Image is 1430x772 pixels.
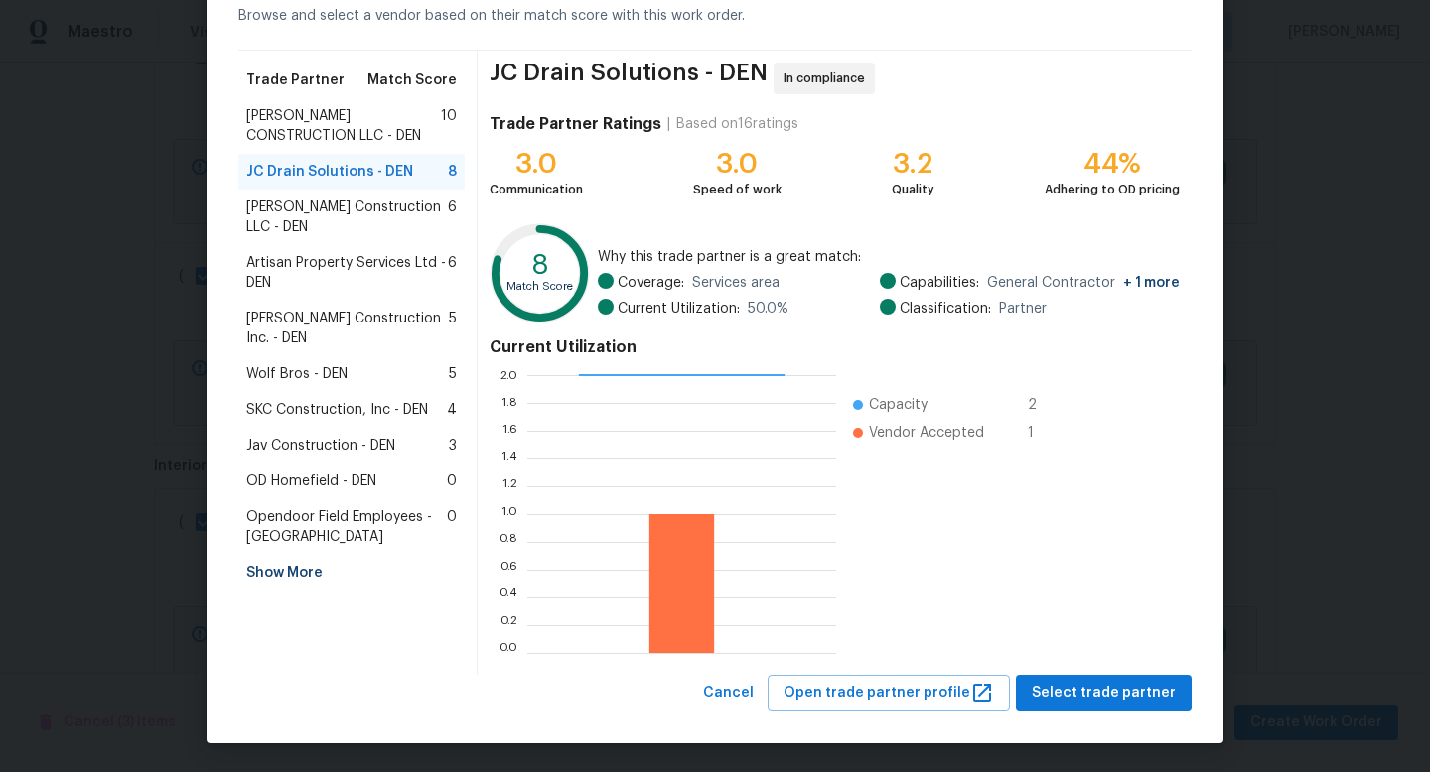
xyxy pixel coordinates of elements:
span: Artisan Property Services Ltd - DEN [246,253,448,293]
span: Jav Construction - DEN [246,436,395,455]
span: 0 [447,507,457,547]
span: General Contractor [987,273,1180,293]
text: 1.0 [501,508,517,520]
span: OD Homefield - DEN [246,471,376,491]
span: Select trade partner [1032,681,1176,706]
span: Current Utilization: [618,299,740,319]
button: Cancel [695,675,762,711]
span: Open trade partner profile [784,681,994,706]
span: Capabilities: [900,273,979,293]
span: 5 [449,364,457,384]
h4: Trade Partner Ratings [490,114,661,134]
span: Match Score [367,70,457,90]
h4: Current Utilization [490,337,1180,357]
span: [PERSON_NAME] CONSTRUCTION LLC - DEN [246,106,441,146]
span: [PERSON_NAME] Construction Inc. - DEN [246,309,449,348]
span: 0 [447,471,457,491]
div: 44% [1045,154,1180,174]
div: Communication [490,180,583,199]
span: Wolf Bros - DEN [246,364,348,384]
text: 0.2 [500,619,517,631]
span: Opendoor Field Employees - [GEOGRAPHIC_DATA] [246,507,447,547]
div: Quality [892,180,934,199]
text: 0.6 [500,564,517,576]
span: Vendor Accepted [869,423,984,443]
text: 1.4 [501,452,517,464]
span: SKC Construction, Inc - DEN [246,400,428,420]
div: Speed of work [693,180,782,199]
span: 5 [449,309,457,348]
span: JC Drain Solutions - DEN [246,162,413,182]
span: Capacity [869,395,928,415]
text: 0.8 [499,536,517,548]
span: 50.0 % [748,299,788,319]
span: 8 [448,162,457,182]
text: 0.4 [499,591,517,603]
text: Match Score [506,281,573,292]
text: 1.8 [501,397,517,409]
span: Services area [692,273,780,293]
span: 2 [1028,395,1060,415]
span: 6 [448,253,457,293]
span: Classification: [900,299,991,319]
div: Adhering to OD pricing [1045,180,1180,199]
span: Cancel [703,681,754,706]
span: 1 [1028,423,1060,443]
text: 1.6 [502,425,517,437]
span: 4 [447,400,457,420]
text: 1.2 [502,480,517,492]
div: 3.0 [490,154,583,174]
div: Show More [238,555,465,590]
span: 10 [441,106,457,146]
span: Partner [999,299,1047,319]
text: 8 [531,251,549,279]
span: 6 [448,197,457,237]
button: Select trade partner [1016,675,1192,711]
span: + 1 more [1123,276,1180,290]
div: | [661,114,676,134]
span: In compliance [784,68,873,88]
div: 3.2 [892,154,934,174]
button: Open trade partner profile [768,675,1010,711]
span: 3 [449,436,457,455]
text: 0.0 [499,647,517,659]
text: 2.0 [500,369,517,381]
div: Based on 16 ratings [676,114,798,134]
div: 3.0 [693,154,782,174]
span: Trade Partner [246,70,345,90]
span: [PERSON_NAME] Construction LLC - DEN [246,197,448,237]
span: Why this trade partner is a great match: [598,247,1180,267]
span: Coverage: [618,273,684,293]
span: JC Drain Solutions - DEN [490,63,768,94]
